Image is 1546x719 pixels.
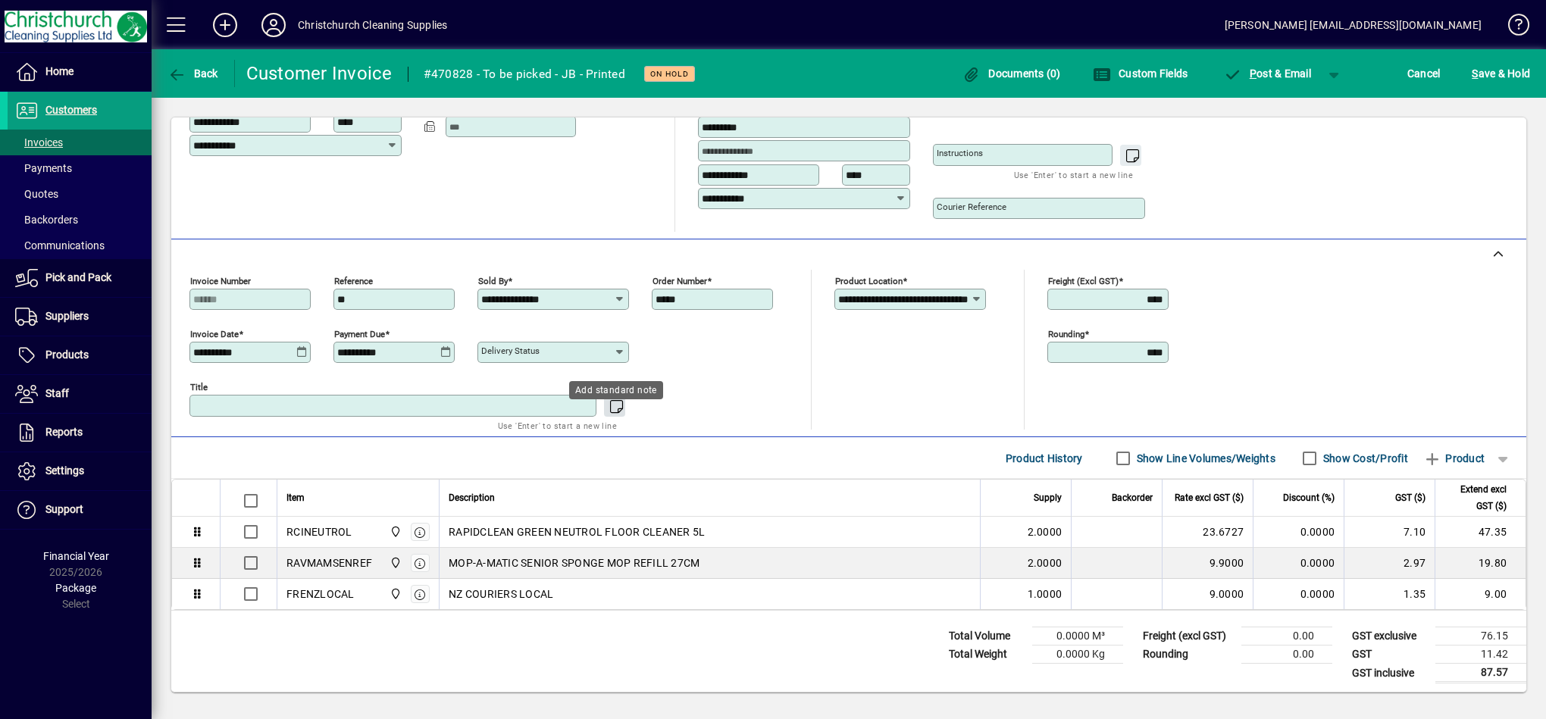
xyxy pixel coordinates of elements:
[15,188,58,200] span: Quotes
[1395,489,1426,506] span: GST ($)
[8,233,152,258] a: Communications
[1032,646,1123,664] td: 0.0000 Kg
[15,214,78,226] span: Backorders
[190,329,239,339] mat-label: Invoice date
[8,452,152,490] a: Settings
[1014,166,1133,183] mat-hint: Use 'Enter' to start a new line
[1028,524,1062,539] span: 2.0000
[8,336,152,374] a: Products
[286,586,355,602] div: FRENZLOCAL
[478,276,508,286] mat-label: Sold by
[246,61,393,86] div: Customer Invoice
[1423,446,1485,470] span: Product
[8,207,152,233] a: Backorders
[498,417,617,434] mat-hint: Use 'Enter' to start a new line
[1089,60,1192,87] button: Custom Fields
[286,524,352,539] div: RCINEUTROL
[1093,67,1188,80] span: Custom Fields
[1435,627,1526,646] td: 76.15
[1344,627,1435,646] td: GST exclusive
[8,155,152,181] a: Payments
[1172,586,1244,602] div: 9.0000
[1497,3,1527,52] a: Knowledge Base
[8,375,152,413] a: Staff
[1435,517,1526,548] td: 47.35
[1135,646,1241,664] td: Rounding
[1253,579,1344,609] td: 0.0000
[1225,13,1482,37] div: [PERSON_NAME] [EMAIL_ADDRESS][DOMAIN_NAME]
[286,555,372,571] div: RAVMAMSENREF
[1344,517,1435,548] td: 7.10
[1250,67,1257,80] span: P
[569,381,663,399] div: Add standard note
[1172,555,1244,571] div: 9.9000
[15,162,72,174] span: Payments
[190,276,251,286] mat-label: Invoice number
[45,464,84,477] span: Settings
[449,586,553,602] span: NZ COURIERS LOCAL
[1472,61,1530,86] span: ave & Hold
[8,491,152,529] a: Support
[45,104,97,116] span: Customers
[167,67,218,80] span: Back
[298,13,447,37] div: Christchurch Cleaning Supplies
[1444,481,1507,514] span: Extend excl GST ($)
[1223,67,1311,80] span: ost & Email
[1472,67,1478,80] span: S
[1344,664,1435,683] td: GST inclusive
[449,524,705,539] span: RAPIDCLEAN GREEN NEUTROL FLOOR CLEANER 5L
[45,310,89,322] span: Suppliers
[1407,61,1441,86] span: Cancel
[1000,445,1089,472] button: Product History
[1344,548,1435,579] td: 2.97
[835,276,903,286] mat-label: Product location
[1435,548,1526,579] td: 19.80
[1344,579,1435,609] td: 1.35
[190,382,208,392] mat-label: Title
[1241,627,1332,646] td: 0.00
[8,53,152,91] a: Home
[1034,489,1062,506] span: Supply
[1216,60,1319,87] button: Post & Email
[937,148,983,158] mat-label: Instructions
[45,271,111,283] span: Pick and Pack
[334,329,385,339] mat-label: Payment due
[653,276,707,286] mat-label: Order number
[1172,524,1244,539] div: 23.6727
[1135,627,1241,646] td: Freight (excl GST)
[1416,445,1492,472] button: Product
[1404,60,1444,87] button: Cancel
[8,414,152,452] a: Reports
[164,60,222,87] button: Back
[8,181,152,207] a: Quotes
[386,524,403,540] span: Christchurch Cleaning Supplies Ltd
[152,60,235,87] app-page-header-button: Back
[334,276,373,286] mat-label: Reference
[1253,517,1344,548] td: 0.0000
[15,239,105,252] span: Communications
[1241,646,1332,664] td: 0.00
[424,62,625,86] div: #470828 - To be picked - JB - Printed
[449,555,699,571] span: MOP-A-MATIC SENIOR SPONGE MOP REFILL 27CM
[8,130,152,155] a: Invoices
[386,586,403,602] span: Christchurch Cleaning Supplies Ltd
[45,349,89,361] span: Products
[45,65,74,77] span: Home
[1253,548,1344,579] td: 0.0000
[249,11,298,39] button: Profile
[1134,451,1275,466] label: Show Line Volumes/Weights
[481,345,540,356] mat-label: Delivery status
[1028,586,1062,602] span: 1.0000
[1028,555,1062,571] span: 2.0000
[959,60,1065,87] button: Documents (0)
[1283,489,1335,506] span: Discount (%)
[1435,646,1526,664] td: 11.42
[650,69,689,79] span: On hold
[941,627,1032,646] td: Total Volume
[286,489,305,506] span: Item
[1032,627,1123,646] td: 0.0000 M³
[1344,646,1435,664] td: GST
[1435,579,1526,609] td: 9.00
[1112,489,1153,506] span: Backorder
[45,387,69,399] span: Staff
